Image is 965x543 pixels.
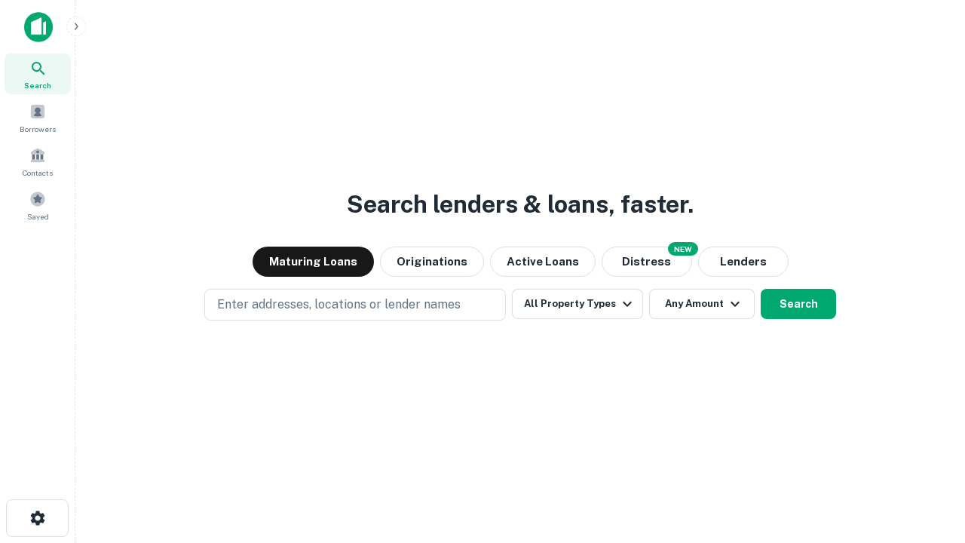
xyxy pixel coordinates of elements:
[347,186,694,222] h3: Search lenders & loans, faster.
[23,167,53,179] span: Contacts
[649,289,755,319] button: Any Amount
[380,247,484,277] button: Originations
[668,242,698,256] div: NEW
[512,289,643,319] button: All Property Types
[5,141,71,182] a: Contacts
[698,247,789,277] button: Lenders
[253,247,374,277] button: Maturing Loans
[5,54,71,94] a: Search
[602,247,692,277] button: Search distressed loans with lien and other non-mortgage details.
[24,12,53,42] img: capitalize-icon.png
[204,289,506,321] button: Enter addresses, locations or lender names
[5,185,71,225] a: Saved
[761,289,836,319] button: Search
[20,123,56,135] span: Borrowers
[24,79,51,91] span: Search
[490,247,596,277] button: Active Loans
[27,210,49,222] span: Saved
[5,97,71,138] a: Borrowers
[890,422,965,495] iframe: Chat Widget
[217,296,461,314] p: Enter addresses, locations or lender names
